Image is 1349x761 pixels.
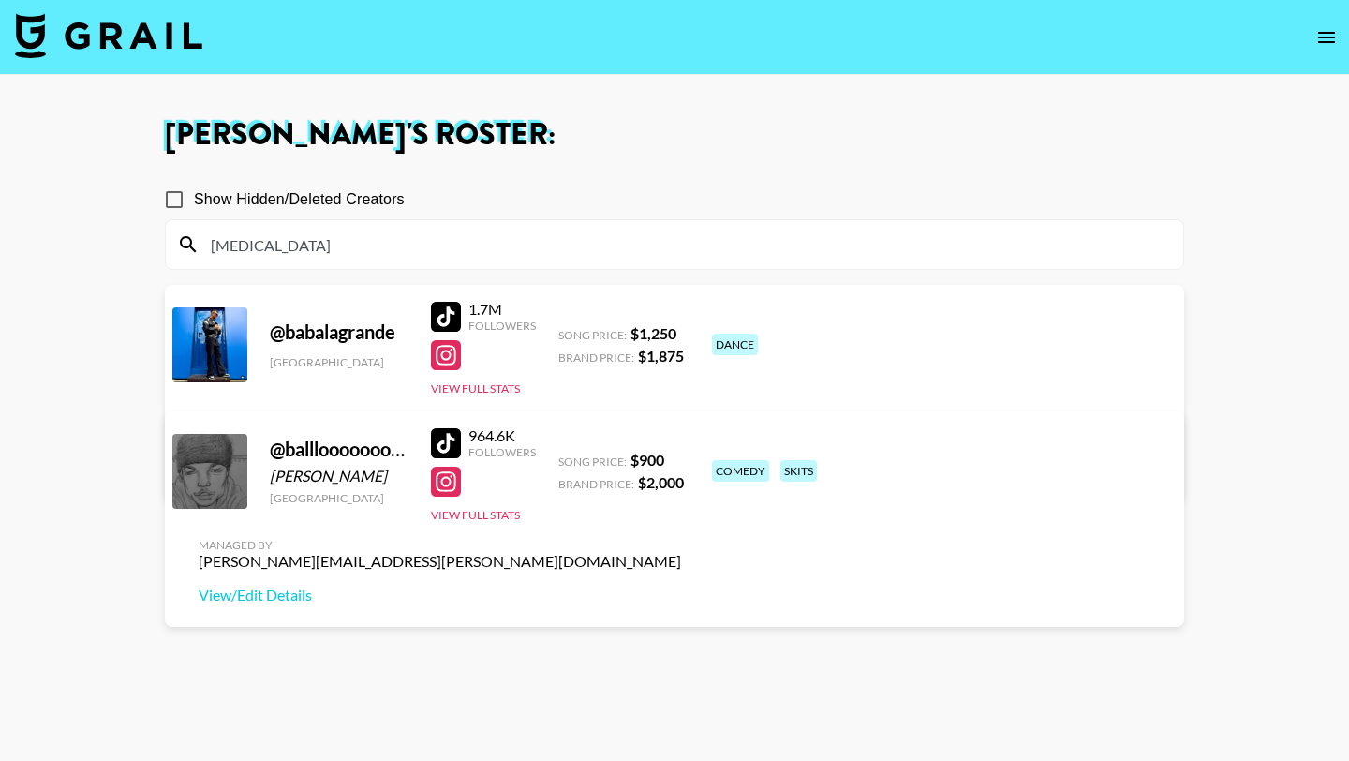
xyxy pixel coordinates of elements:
[638,347,684,365] strong: $ 1,875
[558,328,627,342] span: Song Price:
[630,451,664,469] strong: $ 900
[199,538,681,552] div: Managed By
[558,351,634,365] span: Brand Price:
[558,477,634,491] span: Brand Price:
[712,460,769,482] div: comedy
[194,188,405,211] span: Show Hidden/Deleted Creators
[200,230,1172,260] input: Search by User Name
[199,552,681,571] div: [PERSON_NAME][EMAIL_ADDRESS][PERSON_NAME][DOMAIN_NAME]
[165,120,1184,150] h1: [PERSON_NAME] 's Roster:
[431,508,520,522] button: View Full Stats
[270,321,408,344] div: @ babalagrande
[638,473,684,491] strong: $ 2,000
[270,467,408,485] div: [PERSON_NAME]
[780,460,817,482] div: skits
[1308,19,1345,56] button: open drawer
[270,355,408,369] div: [GEOGRAPHIC_DATA]
[468,319,536,333] div: Followers
[468,426,536,445] div: 964.6K
[431,381,520,395] button: View Full Stats
[270,438,408,461] div: @ balllooooooooo0
[199,586,681,604] a: View/Edit Details
[468,445,536,459] div: Followers
[270,491,408,505] div: [GEOGRAPHIC_DATA]
[15,13,202,58] img: Grail Talent
[468,300,536,319] div: 1.7M
[630,324,676,342] strong: $ 1,250
[712,334,758,355] div: dance
[558,455,627,469] span: Song Price:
